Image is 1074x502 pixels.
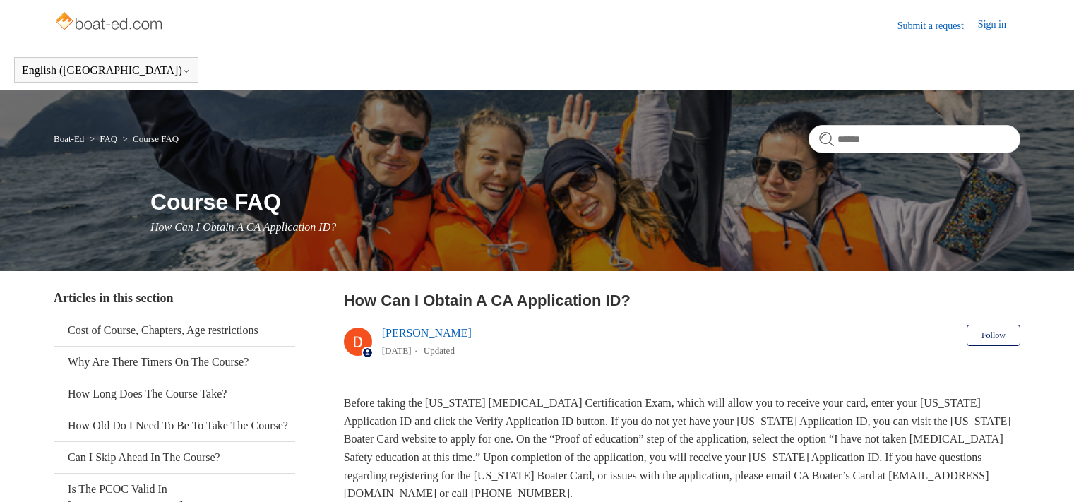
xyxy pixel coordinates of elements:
button: English ([GEOGRAPHIC_DATA]) [22,64,191,77]
img: Boat-Ed Help Center home page [54,8,166,37]
a: How Old Do I Need To Be To Take The Course? [54,410,295,441]
h1: Course FAQ [150,185,1020,219]
a: Sign in [978,17,1020,34]
a: How Long Does The Course Take? [54,378,295,410]
a: [PERSON_NAME] [382,327,472,339]
div: Live chat [1027,455,1063,491]
li: FAQ [87,133,120,144]
span: How Can I Obtain A CA Application ID? [150,221,336,233]
li: Boat-Ed [54,133,87,144]
button: Follow Article [967,325,1020,346]
h2: How Can I Obtain A CA Application ID? [344,289,1020,312]
a: Submit a request [897,18,978,33]
li: Course FAQ [120,133,179,144]
span: Before taking the [US_STATE] [MEDICAL_DATA] Certification Exam, which will allow you to receive y... [344,397,1011,499]
a: Course FAQ [133,133,179,144]
input: Search [809,125,1020,153]
a: Cost of Course, Chapters, Age restrictions [54,315,295,346]
a: Boat-Ed [54,133,84,144]
span: Articles in this section [54,291,173,305]
a: Why Are There Timers On The Course? [54,347,295,378]
li: Updated [424,345,455,356]
time: 03/01/2024, 15:15 [382,345,412,356]
a: Can I Skip Ahead In The Course? [54,442,295,473]
a: FAQ [100,133,117,144]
